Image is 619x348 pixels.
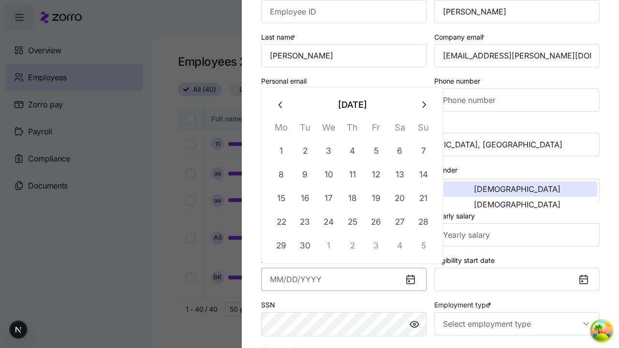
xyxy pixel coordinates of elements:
[434,255,495,266] label: Eligibility start date
[341,163,364,186] button: 11 September 2025
[294,234,317,257] button: 30 September 2025
[474,185,560,193] span: [DEMOGRAPHIC_DATA]
[434,300,493,310] label: Employment type
[341,187,364,210] button: 18 September 2025
[388,120,412,139] th: Sa
[317,187,340,210] button: 17 September 2025
[270,139,293,162] button: 1 September 2025
[365,234,388,257] button: 3 October 2025
[365,163,388,186] button: 12 September 2025
[388,139,412,162] button: 6 September 2025
[269,120,293,139] th: Mo
[434,88,600,112] input: Phone number
[294,139,317,162] button: 2 September 2025
[388,210,412,233] button: 27 September 2025
[261,300,275,310] label: SSN
[434,165,457,175] label: Gender
[317,163,340,186] button: 10 September 2025
[293,120,317,139] th: Tu
[388,234,412,257] button: 4 October 2025
[434,211,475,221] label: Yearly salary
[317,210,340,233] button: 24 September 2025
[365,210,388,233] button: 26 September 2025
[412,210,435,233] button: 28 September 2025
[261,76,307,87] label: Personal email
[294,210,317,233] button: 23 September 2025
[317,139,340,162] button: 3 September 2025
[592,321,611,340] button: Open Tanstack query devtools
[434,223,600,246] input: Yearly salary
[365,187,388,210] button: 19 September 2025
[388,187,412,210] button: 20 September 2025
[261,268,427,291] input: MM/DD/YYYY
[317,234,340,257] button: 1 October 2025
[365,139,388,162] button: 5 September 2025
[270,187,293,210] button: 15 September 2025
[412,139,435,162] button: 7 September 2025
[317,120,340,139] th: We
[434,32,486,43] label: Company email
[341,139,364,162] button: 4 September 2025
[412,120,435,139] th: Su
[294,163,317,186] button: 9 September 2025
[412,234,435,257] button: 5 October 2025
[340,120,364,139] th: Th
[270,234,293,257] button: 29 September 2025
[434,76,480,87] label: Phone number
[261,32,297,43] label: Last name
[270,210,293,233] button: 22 September 2025
[341,234,364,257] button: 2 October 2025
[434,312,600,335] input: Select employment type
[388,163,412,186] button: 13 September 2025
[474,201,560,208] span: [DEMOGRAPHIC_DATA]
[293,93,412,116] button: [DATE]
[341,210,364,233] button: 25 September 2025
[412,187,435,210] button: 21 September 2025
[261,44,427,67] input: Last name
[364,120,388,139] th: Fr
[294,187,317,210] button: 16 September 2025
[270,163,293,186] button: 8 September 2025
[434,44,600,67] input: Company email
[412,163,435,186] button: 14 September 2025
